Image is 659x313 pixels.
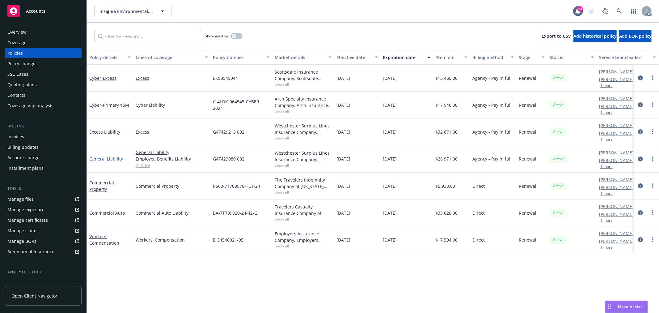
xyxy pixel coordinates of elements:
[133,50,210,65] button: Lines of coverage
[573,30,617,42] button: Add historical policy
[600,84,613,88] button: 1 more
[5,132,82,142] a: Invoices
[577,6,583,12] div: 23
[275,150,332,163] div: Westchester Surplus Lines Insurance Company, Chubb Group, Amwins
[637,155,644,163] a: circleInformation
[600,138,613,141] button: 1 more
[136,156,208,162] a: Employee Benefits Liability
[599,176,634,183] a: [PERSON_NAME]
[435,237,458,243] span: $17,504.00
[552,237,564,242] span: Active
[472,75,512,81] span: Agency - Pay in full
[136,162,208,169] a: 2 more
[213,54,263,61] div: Policy number
[599,76,634,83] a: [PERSON_NAME]
[5,278,82,288] a: Loss summary generator
[94,5,171,17] button: Insignia Environmental, Inc.; Insignia Environmental
[87,50,133,65] button: Policy details
[5,215,82,225] a: Manage certificates
[89,102,129,108] a: Cyber
[7,163,44,173] div: Installment plans
[585,5,597,17] a: Start snowing
[542,33,571,39] span: Export to CSV
[649,209,657,217] a: more
[600,111,613,114] button: 1 more
[599,68,634,75] a: [PERSON_NAME]
[205,33,228,39] span: Show inactive
[637,74,644,82] a: circleInformation
[380,50,433,65] button: Expiration date
[383,210,397,216] span: [DATE]
[5,69,82,79] a: SSC Cases
[649,182,657,190] a: more
[336,183,350,189] span: [DATE]
[275,82,332,87] span: Show all
[470,50,516,65] button: Billing method
[552,129,564,135] span: Active
[275,190,332,195] span: Show all
[336,237,350,243] span: [DATE]
[5,247,82,257] a: Summary of insurance
[613,5,626,17] a: Search
[519,102,536,108] span: Renewal
[5,163,82,173] a: Installment plans
[599,157,634,164] a: [PERSON_NAME]
[5,205,82,215] a: Manage exposures
[600,219,613,222] button: 1 more
[599,130,634,136] a: [PERSON_NAME]
[599,5,611,17] a: Report a Bug
[472,183,485,189] span: Direct
[7,142,39,152] div: Billing updates
[336,75,350,81] span: [DATE]
[383,102,397,108] span: [DATE]
[136,183,208,189] a: Commercial Property
[275,54,325,61] div: Market details
[606,301,613,313] div: Drag to move
[552,102,564,108] span: Active
[383,54,424,61] div: Expiration date
[649,128,657,135] a: more
[600,246,613,249] button: 1 more
[272,50,334,65] button: Market details
[637,209,644,217] a: circleInformation
[637,128,644,135] a: circleInformation
[599,230,634,237] a: [PERSON_NAME]
[26,9,45,14] span: Accounts
[435,129,458,135] span: $32,871.00
[336,129,350,135] span: [DATE]
[637,182,644,190] a: circleInformation
[599,103,634,109] a: [PERSON_NAME]
[5,80,82,90] a: Quoting plans
[599,54,649,61] div: Service team leaders
[550,54,587,61] div: Status
[552,210,564,216] span: Active
[5,194,82,204] a: Manage files
[336,210,350,216] span: [DATE]
[7,278,59,288] div: Loss summary generator
[5,236,82,246] a: Manage BORs
[435,102,458,108] span: $17,946.00
[89,129,120,135] a: Excess Liability
[89,180,114,192] a: Commercial Property
[5,90,82,100] a: Contacts
[383,129,397,135] span: [DATE]
[472,54,507,61] div: Billing method
[213,183,260,189] span: I-660-7T708976-TCT-24
[5,59,82,69] a: Policy changes
[94,30,201,42] input: Filter by keyword...
[89,234,119,246] a: Workers' Compensation
[519,75,536,81] span: Renewal
[519,54,538,61] div: Stage
[597,50,658,65] button: Service team leaders
[7,153,42,163] div: Account charges
[599,211,634,217] a: [PERSON_NAME]
[7,215,48,225] div: Manage certificates
[5,38,82,48] a: Coverage
[336,102,350,108] span: [DATE]
[649,74,657,82] a: more
[618,304,643,309] span: Nova Assist
[101,102,129,108] span: - Primary $5M
[89,54,124,61] div: Policy details
[7,194,34,204] div: Manage files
